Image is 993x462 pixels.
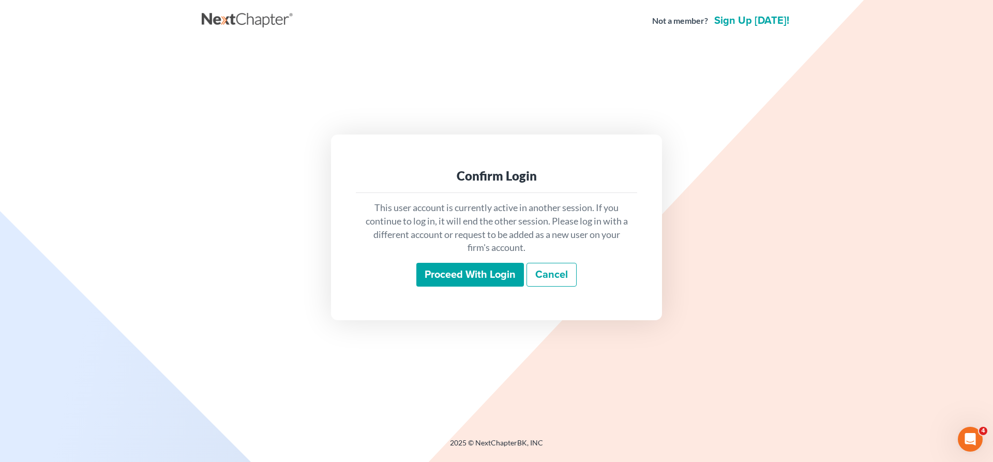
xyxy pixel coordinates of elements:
[958,427,983,452] iframe: Intercom live chat
[364,201,629,255] p: This user account is currently active in another session. If you continue to log in, it will end ...
[652,15,708,27] strong: Not a member?
[202,438,791,456] div: 2025 © NextChapterBK, INC
[979,427,987,435] span: 4
[712,16,791,26] a: Sign up [DATE]!
[364,168,629,184] div: Confirm Login
[416,263,524,287] input: Proceed with login
[526,263,577,287] a: Cancel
